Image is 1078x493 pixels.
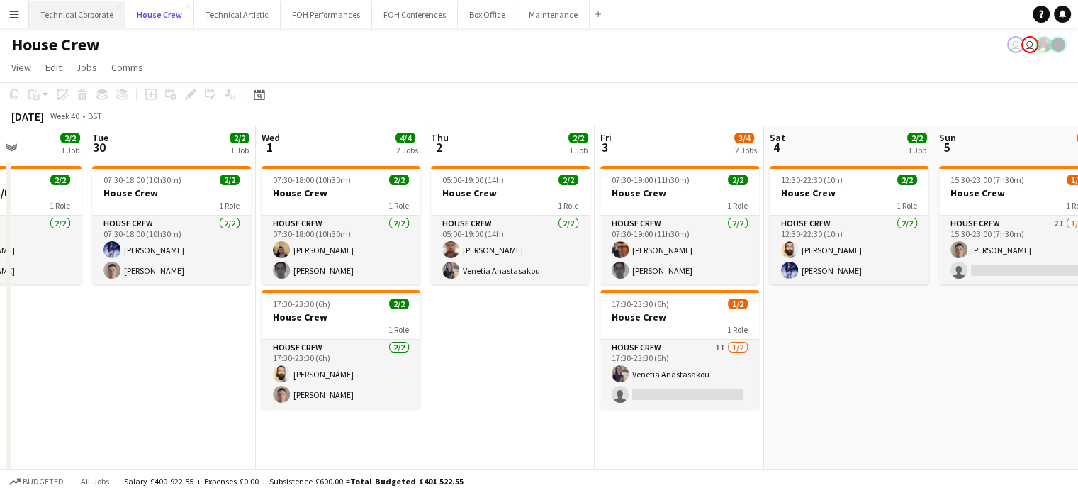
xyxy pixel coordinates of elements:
[727,324,748,335] span: 1 Role
[259,139,280,155] span: 1
[194,1,281,28] button: Technical Artistic
[262,290,420,409] app-job-card: 17:30-23:30 (6h)2/2House Crew1 RoleHouse Crew2/217:30-23:30 (6h)[PERSON_NAME][PERSON_NAME]
[23,477,64,487] span: Budgeted
[728,175,748,185] span: 2/2
[124,476,464,487] div: Salary £400 922.55 + Expenses £0.00 + Subsistence £600.00 =
[78,476,112,487] span: All jobs
[45,61,62,74] span: Edit
[7,474,66,489] button: Budgeted
[897,175,917,185] span: 2/2
[442,175,504,185] span: 05:00-19:00 (14h)
[389,175,409,185] span: 2/2
[600,340,759,409] app-card-role: House Crew1I1/217:30-23:30 (6h)Venetia Anastasakou
[106,58,149,77] a: Comms
[11,61,31,74] span: View
[6,58,37,77] a: View
[50,200,70,211] span: 1 Role
[1007,36,1024,53] app-user-avatar: Abby Hubbard
[727,200,748,211] span: 1 Role
[76,61,97,74] span: Jobs
[939,131,956,144] span: Sun
[600,131,612,144] span: Fri
[600,187,759,199] h3: House Crew
[558,175,578,185] span: 2/2
[600,290,759,409] app-job-card: 17:30-23:30 (6h)1/2House Crew1 RoleHouse Crew1I1/217:30-23:30 (6h)Venetia Anastasakou
[600,166,759,284] app-job-card: 07:30-19:00 (11h30m)2/2House Crew1 RoleHouse Crew2/207:30-19:00 (11h30m)[PERSON_NAME][PERSON_NAME]
[770,187,928,199] h3: House Crew
[388,200,409,211] span: 1 Role
[92,216,251,284] app-card-role: House Crew2/207:30-18:00 (10h30m)[PERSON_NAME][PERSON_NAME]
[281,1,372,28] button: FOH Performances
[29,1,125,28] button: Technical Corporate
[262,216,420,284] app-card-role: House Crew2/207:30-18:00 (10h30m)[PERSON_NAME][PERSON_NAME]
[388,324,409,335] span: 1 Role
[372,1,458,28] button: FOH Conferences
[219,200,240,211] span: 1 Role
[90,139,108,155] span: 30
[262,311,420,323] h3: House Crew
[431,187,590,199] h3: House Crew
[598,139,612,155] span: 3
[431,166,590,284] app-job-card: 05:00-19:00 (14h)2/2House Crew1 RoleHouse Crew2/205:00-19:00 (14h)[PERSON_NAME]Venetia Anastasakou
[569,145,588,155] div: 1 Job
[11,109,44,123] div: [DATE]
[273,299,330,309] span: 17:30-23:30 (6h)
[350,476,464,487] span: Total Budgeted £401 522.55
[262,166,420,284] app-job-card: 07:30-18:00 (10h30m)2/2House Crew1 RoleHouse Crew2/207:30-18:00 (10h30m)[PERSON_NAME][PERSON_NAME]
[517,1,590,28] button: Maintenance
[907,133,927,143] span: 2/2
[40,58,67,77] a: Edit
[395,133,415,143] span: 4/4
[92,187,251,199] h3: House Crew
[396,145,418,155] div: 2 Jobs
[262,131,280,144] span: Wed
[230,133,249,143] span: 2/2
[50,175,70,185] span: 2/2
[125,1,194,28] button: House Crew
[92,131,108,144] span: Tue
[600,216,759,284] app-card-role: House Crew2/207:30-19:00 (11h30m)[PERSON_NAME][PERSON_NAME]
[262,340,420,409] app-card-role: House Crew2/217:30-23:30 (6h)[PERSON_NAME][PERSON_NAME]
[770,166,928,284] app-job-card: 12:30-22:30 (10h)2/2House Crew1 RoleHouse Crew2/212:30-22:30 (10h)[PERSON_NAME][PERSON_NAME]
[897,200,917,211] span: 1 Role
[11,34,100,55] h1: House Crew
[88,111,102,121] div: BST
[612,175,690,185] span: 07:30-19:00 (11h30m)
[612,299,669,309] span: 17:30-23:30 (6h)
[728,299,748,309] span: 1/2
[92,166,251,284] app-job-card: 07:30-18:00 (10h30m)2/2House Crew1 RoleHouse Crew2/207:30-18:00 (10h30m)[PERSON_NAME][PERSON_NAME]
[103,175,181,185] span: 07:30-18:00 (10h30m)
[1050,36,1067,53] app-user-avatar: Gabrielle Barr
[230,145,249,155] div: 1 Job
[111,61,143,74] span: Comms
[429,139,449,155] span: 2
[1021,36,1038,53] app-user-avatar: Liveforce Admin
[770,216,928,284] app-card-role: House Crew2/212:30-22:30 (10h)[PERSON_NAME][PERSON_NAME]
[60,133,80,143] span: 2/2
[937,139,956,155] span: 5
[70,58,103,77] a: Jobs
[262,187,420,199] h3: House Crew
[908,145,926,155] div: 1 Job
[735,145,757,155] div: 2 Jobs
[770,131,785,144] span: Sat
[431,216,590,284] app-card-role: House Crew2/205:00-19:00 (14h)[PERSON_NAME]Venetia Anastasakou
[458,1,517,28] button: Box Office
[220,175,240,185] span: 2/2
[950,175,1024,185] span: 15:30-23:00 (7h30m)
[47,111,82,121] span: Week 40
[781,175,843,185] span: 12:30-22:30 (10h)
[273,175,351,185] span: 07:30-18:00 (10h30m)
[61,145,79,155] div: 1 Job
[768,139,785,155] span: 4
[431,131,449,144] span: Thu
[558,200,578,211] span: 1 Role
[389,299,409,309] span: 2/2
